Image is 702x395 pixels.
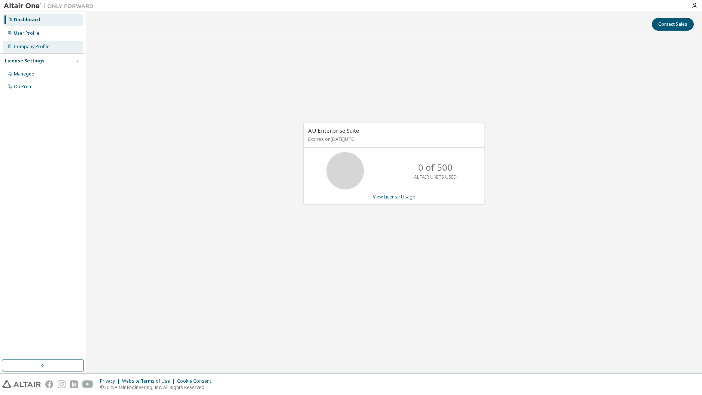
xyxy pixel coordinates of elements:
[122,378,177,384] div: Website Terms of Use
[373,194,415,200] a: View License Usage
[100,384,216,391] p: © 2025 Altair Engineering, Inc. All Rights Reserved.
[4,2,97,10] img: Altair One
[2,380,41,388] img: altair_logo.svg
[414,174,457,180] p: ALTAIR UNITS USED
[82,380,93,388] img: youtube.svg
[14,71,34,77] div: Managed
[418,161,453,174] p: 0 of 500
[14,84,33,90] div: On Prem
[70,380,78,388] img: linkedin.svg
[308,136,478,142] p: Expires on [DATE] UTC
[5,58,45,64] div: License Settings
[308,127,359,134] span: AU Enterprise Suite
[177,378,216,384] div: Cookie Consent
[100,378,122,384] div: Privacy
[58,380,66,388] img: instagram.svg
[45,380,53,388] img: facebook.svg
[14,17,40,23] div: Dashboard
[14,44,49,50] div: Company Profile
[652,18,694,31] button: Contact Sales
[14,30,39,36] div: User Profile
